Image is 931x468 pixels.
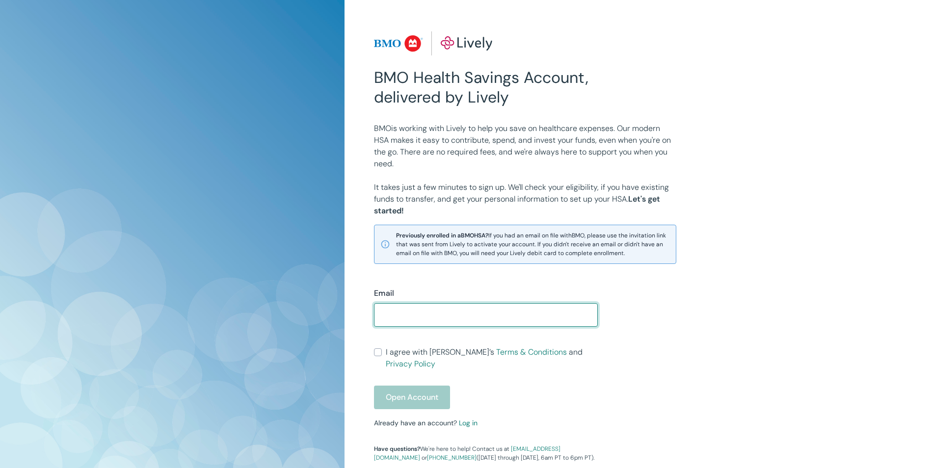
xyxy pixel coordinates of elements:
h2: BMO Health Savings Account, delivered by Lively [374,68,598,107]
a: [PHONE_NUMBER] [427,454,477,462]
strong: Previously enrolled in a BMO HSA? [396,232,488,239]
p: It takes just a few minutes to sign up. We'll check your eligibility, if you have existing funds ... [374,182,676,217]
span: I agree with [PERSON_NAME]’s and [386,346,598,370]
p: We're here to help! Contact us at or ([DATE] through [DATE], 6am PT to 6pm PT). [374,444,598,462]
small: Already have an account? [374,418,478,427]
a: Log in [459,418,478,427]
span: If you had an email on file with BMO , please use the invitation link that was sent from Lively t... [396,231,670,258]
label: Email [374,287,394,299]
p: BMO is working with Lively to help you save on healthcare expenses. Our modern HSA makes it easy ... [374,123,676,170]
strong: Have questions? [374,445,420,453]
img: Lively [374,31,493,56]
a: Terms & Conditions [496,347,567,357]
a: Privacy Policy [386,359,435,369]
